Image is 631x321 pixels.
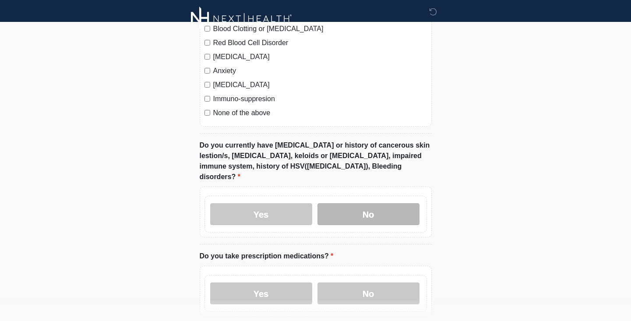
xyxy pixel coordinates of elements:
img: Next-Health Logo [191,7,292,31]
input: None of the above [204,110,210,116]
label: Yes [210,282,312,304]
label: [MEDICAL_DATA] [213,52,427,62]
label: Do you take prescription medications? [200,251,334,261]
input: [MEDICAL_DATA] [204,82,210,88]
input: Anxiety [204,68,210,74]
input: [MEDICAL_DATA] [204,54,210,60]
label: None of the above [213,108,427,118]
label: Red Blood Cell Disorder [213,38,427,48]
label: No [317,203,419,225]
label: Yes [210,203,312,225]
label: No [317,282,419,304]
label: [MEDICAL_DATA] [213,80,427,90]
label: Do you currently have [MEDICAL_DATA] or history of cancerous skin lestion/s, [MEDICAL_DATA], kelo... [200,140,432,182]
input: Red Blood Cell Disorder [204,40,210,46]
label: Anxiety [213,66,427,76]
label: Immuno-suppresion [213,94,427,104]
input: Immuno-suppresion [204,96,210,102]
